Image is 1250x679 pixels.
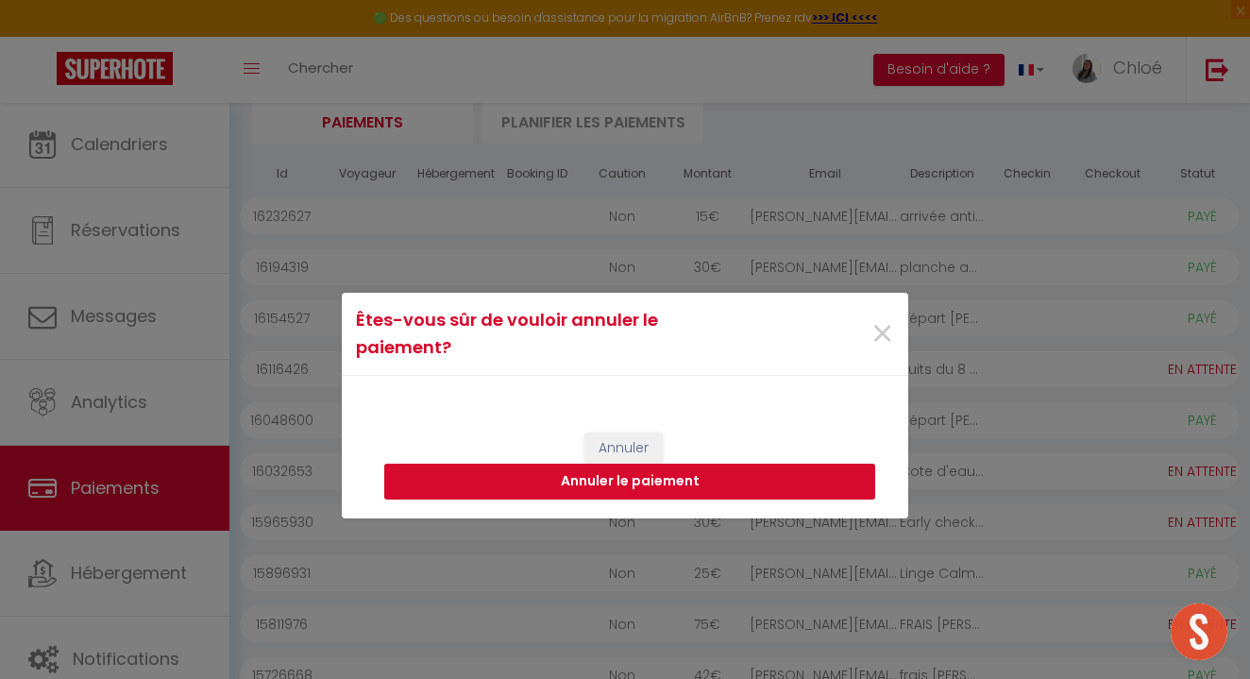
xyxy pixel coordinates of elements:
span: × [870,306,894,363]
div: Ouvrir le chat [1171,603,1227,660]
h4: Êtes-vous sûr de vouloir annuler le paiement? [356,307,706,361]
button: Annuler [584,433,663,465]
button: Annuler le paiement [384,464,875,500]
button: Close [870,314,894,355]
